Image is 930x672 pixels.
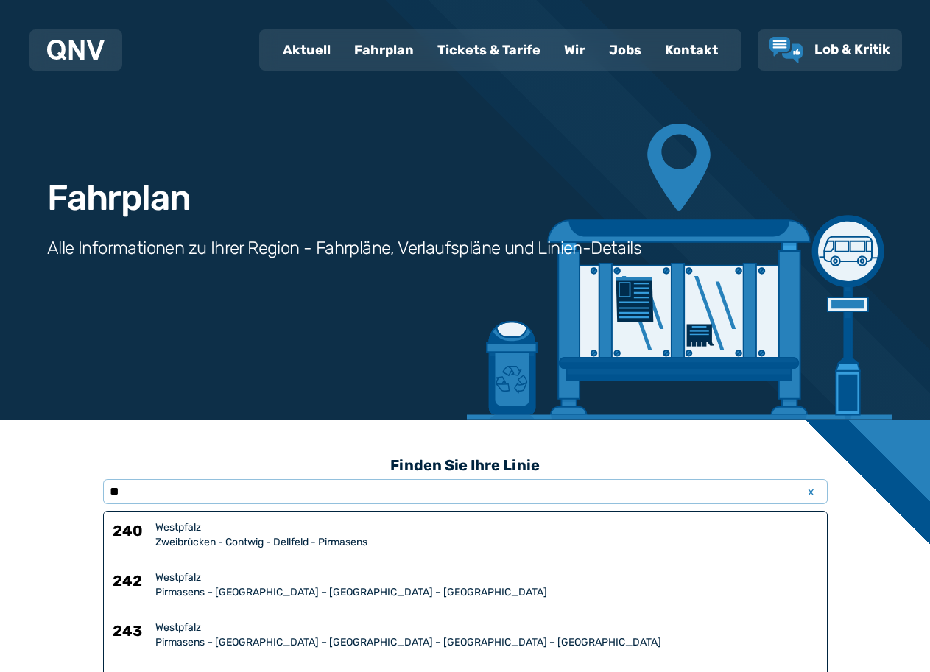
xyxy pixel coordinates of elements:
[47,35,105,65] a: QNV Logo
[155,520,818,535] div: Westpfalz
[552,31,597,69] a: Wir
[47,180,190,216] h1: Fahrplan
[155,635,818,650] div: Pirmasens – [GEOGRAPHIC_DATA] – [GEOGRAPHIC_DATA] – [GEOGRAPHIC_DATA] – [GEOGRAPHIC_DATA]
[155,620,818,635] div: Westpfalz
[814,41,890,57] span: Lob & Kritik
[47,40,105,60] img: QNV Logo
[113,570,149,600] h6: 242
[801,483,822,501] span: x
[342,31,426,69] a: Fahrplan
[155,570,818,585] div: Westpfalz
[653,31,730,69] a: Kontakt
[271,31,342,69] a: Aktuell
[426,31,552,69] a: Tickets & Tarife
[47,236,641,260] h3: Alle Informationen zu Ihrer Region - Fahrpläne, Verlaufspläne und Linien-Details
[113,620,149,650] h6: 243
[113,520,149,550] h6: 240
[103,449,828,481] h3: Finden Sie Ihre Linie
[155,585,818,600] div: Pirmasens – [GEOGRAPHIC_DATA] – [GEOGRAPHIC_DATA] – [GEOGRAPHIC_DATA]
[769,37,890,63] a: Lob & Kritik
[597,31,653,69] a: Jobs
[155,535,818,550] div: Zweibrücken - Contwig - Dellfeld - Pirmasens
